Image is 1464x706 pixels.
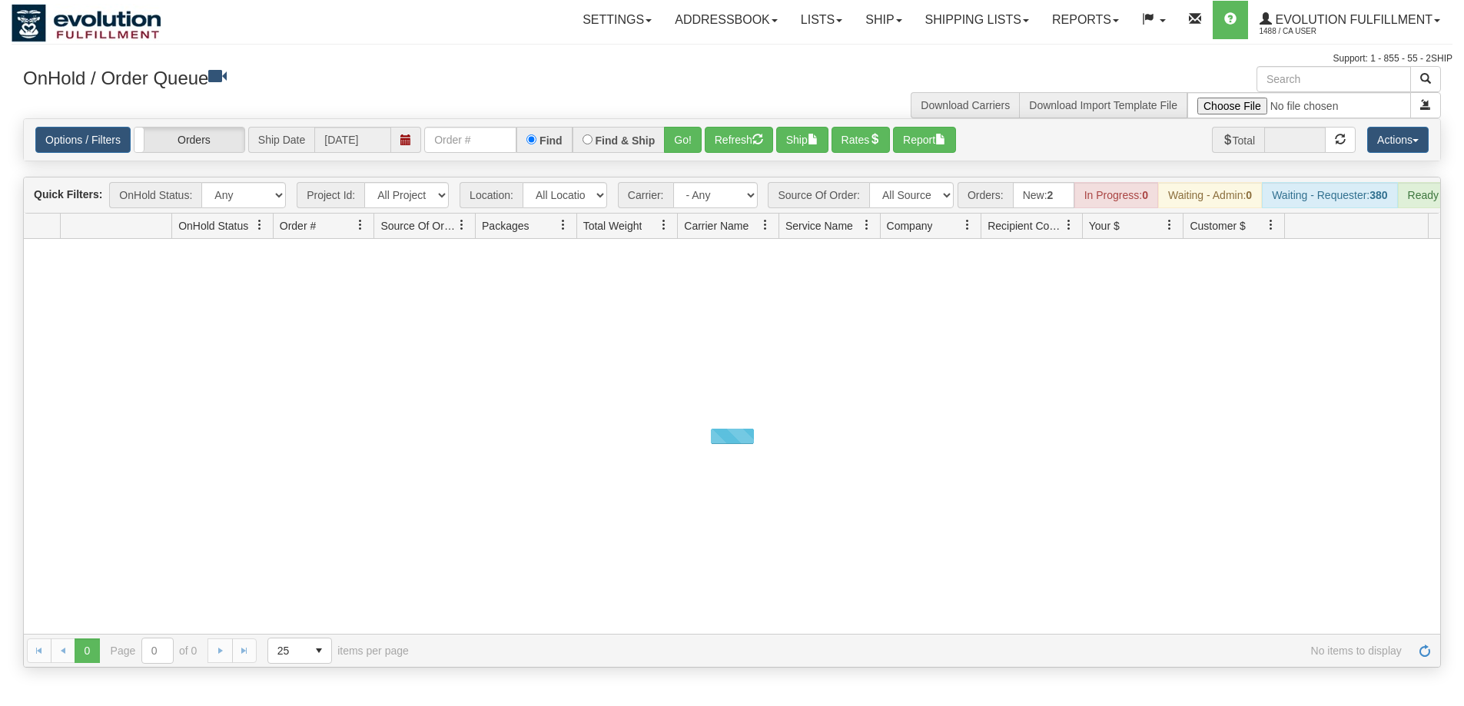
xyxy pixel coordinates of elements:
a: Options / Filters [35,127,131,153]
span: Carrier Name [684,218,749,234]
button: Ship [776,127,828,153]
button: Report [893,127,956,153]
a: Evolution Fulfillment 1488 / CA User [1248,1,1452,39]
span: Packages [482,218,529,234]
span: 1488 / CA User [1260,24,1375,39]
span: Page 0 [75,638,99,663]
a: Download Import Template File [1029,99,1177,111]
a: Total Weight filter column settings [651,212,677,238]
span: Company [887,218,933,234]
span: Carrier: [618,182,673,208]
span: Total [1212,127,1265,153]
span: Project Id: [297,182,364,208]
span: Total Weight [583,218,642,234]
img: logo1488.jpg [12,4,161,42]
a: Addressbook [663,1,789,39]
span: items per page [267,638,409,664]
div: In Progress: [1074,182,1158,208]
span: Service Name [785,218,853,234]
span: Page of 0 [111,638,198,664]
button: Rates [832,127,891,153]
a: Order # filter column settings [347,212,373,238]
strong: 0 [1246,189,1252,201]
input: Search [1257,66,1411,92]
span: Orders: [958,182,1013,208]
a: Shipping lists [914,1,1041,39]
a: Carrier Name filter column settings [752,212,778,238]
span: select [307,638,331,663]
span: Your $ [1089,218,1120,234]
a: Download Carriers [921,99,1010,111]
button: Actions [1367,127,1429,153]
div: grid toolbar [24,177,1440,214]
span: 25 [277,643,297,658]
a: Refresh [1413,638,1437,663]
a: Company filter column settings [954,212,981,238]
span: No items to display [430,645,1402,657]
input: Import [1187,92,1411,118]
div: Waiting - Requester: [1262,182,1397,208]
a: Settings [571,1,663,39]
span: OnHold Status [178,218,248,234]
a: Source Of Order filter column settings [449,212,475,238]
button: Refresh [705,127,773,153]
div: Support: 1 - 855 - 55 - 2SHIP [12,52,1452,65]
a: Ship [854,1,913,39]
span: OnHold Status: [109,182,201,208]
span: Evolution Fulfillment [1272,13,1432,26]
a: OnHold Status filter column settings [247,212,273,238]
label: Quick Filters: [34,187,102,202]
label: Find & Ship [596,135,656,146]
label: Orders [134,128,244,152]
a: Service Name filter column settings [854,212,880,238]
input: Order # [424,127,516,153]
a: Reports [1041,1,1130,39]
span: Recipient Country [988,218,1063,234]
h3: OnHold / Order Queue [23,66,721,88]
span: Page sizes drop down [267,638,332,664]
a: Your $ filter column settings [1157,212,1183,238]
a: Customer $ filter column settings [1258,212,1284,238]
label: Find [539,135,563,146]
span: Ship Date [248,127,314,153]
span: Order # [280,218,316,234]
span: Location: [460,182,523,208]
button: Search [1410,66,1441,92]
strong: 0 [1142,189,1148,201]
span: Source Of Order: [768,182,869,208]
span: Customer $ [1190,218,1245,234]
button: Go! [664,127,702,153]
a: Lists [789,1,854,39]
strong: 2 [1047,189,1054,201]
div: New: [1013,182,1074,208]
strong: 380 [1369,189,1387,201]
a: Recipient Country filter column settings [1056,212,1082,238]
span: Source Of Order [380,218,456,234]
div: Waiting - Admin: [1158,182,1262,208]
a: Packages filter column settings [550,212,576,238]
